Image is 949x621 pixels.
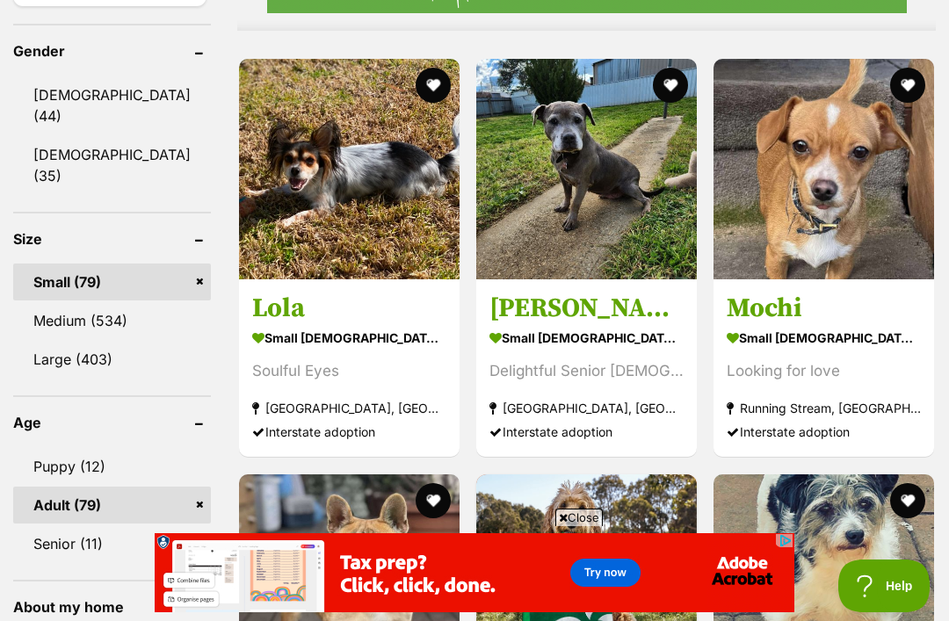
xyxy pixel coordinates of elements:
button: favourite [416,483,451,518]
iframe: Advertisement [155,533,794,612]
span: Close [555,509,603,526]
header: Age [13,415,211,430]
strong: small [DEMOGRAPHIC_DATA] Dog [252,326,446,351]
a: Large (403) [13,341,211,378]
button: favourite [890,68,925,103]
strong: small [DEMOGRAPHIC_DATA] Dog [727,326,921,351]
header: Gender [13,43,211,59]
a: [DEMOGRAPHIC_DATA] (35) [13,136,211,194]
div: Delightful Senior [DEMOGRAPHIC_DATA] [489,360,684,384]
a: [PERSON_NAME] small [DEMOGRAPHIC_DATA] Dog Delightful Senior [DEMOGRAPHIC_DATA] [GEOGRAPHIC_DATA]... [476,279,697,458]
div: Looking for love [727,360,921,384]
a: Senior (11) [13,525,211,562]
button: favourite [890,483,925,518]
header: Size [13,231,211,247]
h3: Mochi [727,292,921,326]
div: Soulful Eyes [252,360,446,384]
a: Mochi small [DEMOGRAPHIC_DATA] Dog Looking for love Running Stream, [GEOGRAPHIC_DATA] Interstate ... [714,279,934,458]
a: [DEMOGRAPHIC_DATA] (44) [13,76,211,134]
a: Puppy (12) [13,448,211,485]
a: Medium (534) [13,302,211,339]
a: Small (79) [13,264,211,300]
button: favourite [416,68,451,103]
strong: [GEOGRAPHIC_DATA], [GEOGRAPHIC_DATA] [489,397,684,421]
strong: small [DEMOGRAPHIC_DATA] Dog [489,326,684,351]
a: Adult (79) [13,487,211,524]
h3: [PERSON_NAME] [489,292,684,326]
div: Interstate adoption [252,421,446,444]
header: About my home [13,599,211,615]
div: Interstate adoption [727,421,921,444]
img: Lola - Chihuahua (Long Coat) Dog [239,59,460,279]
img: Sara - Staffordshire Bull Terrier Dog [476,59,697,279]
iframe: Help Scout Beacon - Open [838,560,931,612]
strong: Running Stream, [GEOGRAPHIC_DATA] [727,397,921,421]
div: Interstate adoption [489,421,684,444]
a: Lola small [DEMOGRAPHIC_DATA] Dog Soulful Eyes [GEOGRAPHIC_DATA], [GEOGRAPHIC_DATA] Interstate ad... [239,279,460,458]
h3: Lola [252,292,446,326]
img: Mochi - Fox Terrier (Smooth) x Chihuahua Dog [714,59,934,279]
strong: [GEOGRAPHIC_DATA], [GEOGRAPHIC_DATA] [252,397,446,421]
button: favourite [653,68,688,103]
